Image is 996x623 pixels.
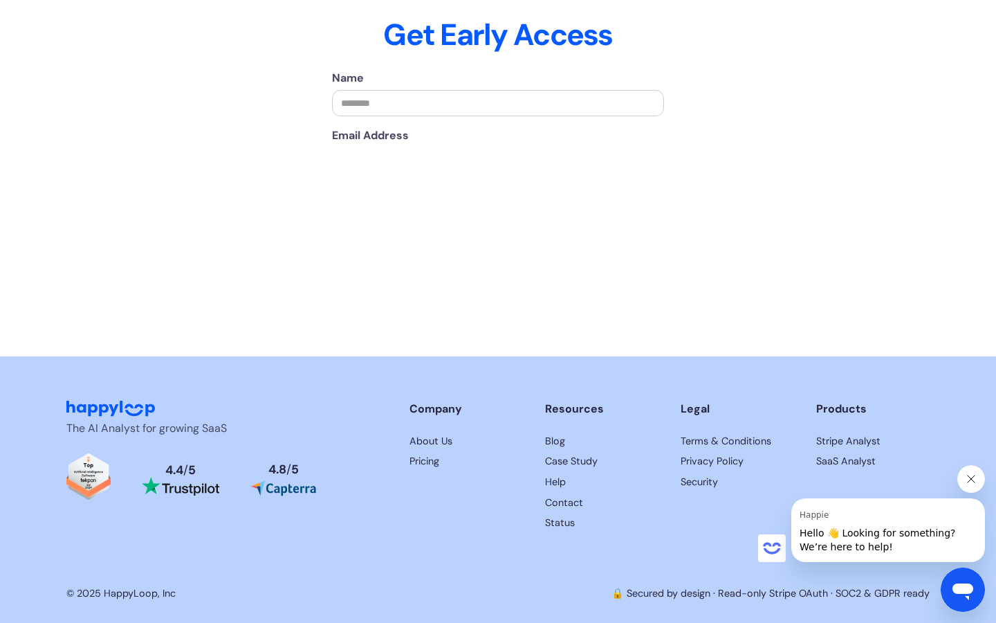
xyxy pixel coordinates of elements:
[332,70,664,225] form: Email Form
[791,498,985,562] iframe: Bericht van Happie
[545,434,658,449] a: Read HappyLoop case studies
[545,475,658,490] a: Get help with HappyLoop
[409,401,523,417] div: Company
[66,420,295,437] p: The AI Analyst for growing SaaS
[545,401,658,417] div: Resources
[409,434,523,449] a: Learn more about HappyLoop
[183,462,188,478] span: /
[681,454,794,469] a: HappyLoop's Privacy Policy
[66,17,930,53] h2: Get Early Access
[332,70,664,87] label: Name
[758,465,985,562] div: Happie zegt "Hello 👋 Looking for something? We’re here to help!". Open berichtenvenster om het ge...
[66,401,155,417] img: HappyLoop Logo
[66,586,176,602] div: © 2025 HappyLoop, Inc
[250,464,317,496] a: Read reviews about HappyLoop on Capterra
[941,568,985,612] iframe: Knop om het berichtenvenster te openen
[758,534,786,562] iframe: geen inhoud
[545,516,658,531] a: HappyLoop's Status
[611,587,930,599] a: 🔒 Secured by design · Read-only Stripe OAuth · SOC2 & GDPR ready
[286,462,291,477] span: /
[332,127,664,144] label: Email Address
[816,454,930,469] a: HappyLoop's Privacy Policy
[66,453,111,506] a: Read reviews about HappyLoop on Tekpon
[165,464,196,477] div: 4.4 5
[681,401,794,417] div: Legal
[957,465,985,493] iframe: Bericht sluiten van Happie
[545,454,658,469] a: Read HappyLoop case studies
[545,496,658,511] a: Contact HappyLoop support
[681,475,794,490] a: HappyLoop's Security Page
[816,401,930,417] div: Products
[816,434,930,449] a: HappyLoop's Terms & Conditions
[268,464,299,476] div: 4.8 5
[409,454,523,469] a: View HappyLoop pricing plans
[681,434,794,449] a: HappyLoop's Terms & Conditions
[142,464,219,496] a: Read reviews about HappyLoop on Trustpilot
